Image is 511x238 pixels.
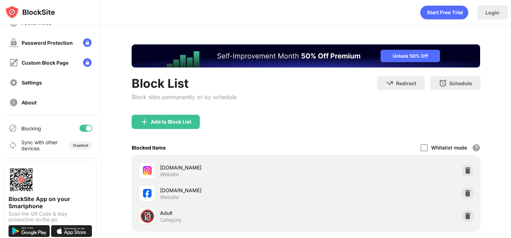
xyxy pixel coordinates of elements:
img: blocking-icon.svg [9,124,17,132]
div: Password Protection [22,40,73,46]
div: Login [485,10,499,16]
div: Settings [22,80,42,86]
img: favicons [143,166,152,175]
img: about-off.svg [9,98,18,107]
img: settings-off.svg [9,78,18,87]
img: options-page-qr-code.png [9,167,34,193]
div: Block sites permanently or by schedule [132,93,237,101]
iframe: Banner [132,44,480,67]
img: lock-menu.svg [83,38,92,47]
div: animation [420,5,468,20]
div: [DOMAIN_NAME] [160,186,306,194]
div: Website [160,171,179,178]
div: Schedule [449,80,472,86]
div: Whitelist mode [431,145,467,151]
div: Scan the QR Code & stay productive on the go [9,211,92,222]
div: [DOMAIN_NAME] [160,164,306,171]
div: Redirect [396,80,416,86]
img: favicons [143,189,152,198]
div: Sync with other devices [21,139,58,151]
div: 🔞 [140,209,155,223]
div: Disabled [73,143,88,147]
img: logo-blocksite.svg [5,5,55,19]
div: Block List [132,76,237,91]
div: Custom Block Page [22,60,68,66]
div: Website [160,194,179,200]
div: Add to Block List [151,119,191,125]
img: lock-menu.svg [83,58,92,67]
div: Category [160,217,182,223]
div: Blocked Items [132,145,166,151]
div: BlockSite App on your Smartphone [9,195,92,210]
div: Blocking [21,125,41,131]
div: Adult [160,209,306,217]
img: download-on-the-app-store.svg [51,225,92,237]
img: get-it-on-google-play.svg [9,225,50,237]
img: password-protection-off.svg [9,38,18,47]
img: sync-icon.svg [9,141,17,150]
img: customize-block-page-off.svg [9,58,18,67]
div: About [22,99,37,106]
